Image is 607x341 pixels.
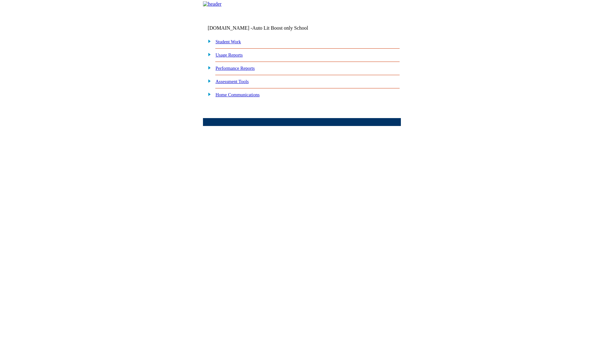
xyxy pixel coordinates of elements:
[205,38,211,44] img: plus.gif
[216,39,241,44] a: Student Work
[216,66,255,71] a: Performance Reports
[252,25,308,31] nobr: Auto Lit Boost only School
[203,1,222,7] img: header
[205,51,211,57] img: plus.gif
[205,91,211,97] img: plus.gif
[216,52,243,57] a: Usage Reports
[216,79,249,84] a: Assessment Tools
[208,25,324,31] td: [DOMAIN_NAME] -
[205,78,211,84] img: plus.gif
[216,92,260,97] a: Home Communications
[205,65,211,70] img: plus.gif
